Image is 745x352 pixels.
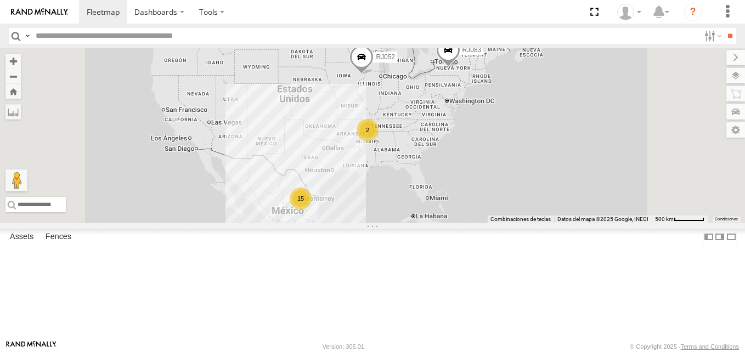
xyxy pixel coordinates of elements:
[5,69,21,84] button: Zoom out
[613,4,645,20] div: XPD GLOBAL
[703,229,714,245] label: Dock Summary Table to the Left
[5,104,21,120] label: Measure
[714,229,725,245] label: Dock Summary Table to the Right
[557,216,648,222] span: Datos del mapa ©2025 Google, INEGI
[5,84,21,99] button: Zoom Home
[11,8,68,16] img: rand-logo.svg
[684,3,702,21] i: ?
[715,217,738,222] a: Condiciones
[726,229,737,245] label: Hide Summary Table
[700,28,724,44] label: Search Filter Options
[655,216,674,222] span: 500 km
[23,28,32,44] label: Search Query
[5,54,21,69] button: Zoom in
[681,343,739,350] a: Terms and Conditions
[4,229,39,245] label: Assets
[290,188,312,209] div: 15
[462,46,482,53] span: RJ083
[726,122,745,138] label: Map Settings
[357,119,379,141] div: 2
[40,229,77,245] label: Fences
[376,53,395,61] span: RJ052
[652,215,708,223] button: Escala del mapa: 500 km por 52 píxeles
[323,343,364,350] div: Version: 305.01
[5,169,27,191] button: Arrastra el hombrecito naranja al mapa para abrir Street View
[490,215,551,223] button: Combinaciones de teclas
[630,343,739,350] div: © Copyright 2025 -
[6,341,57,352] a: Visit our Website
